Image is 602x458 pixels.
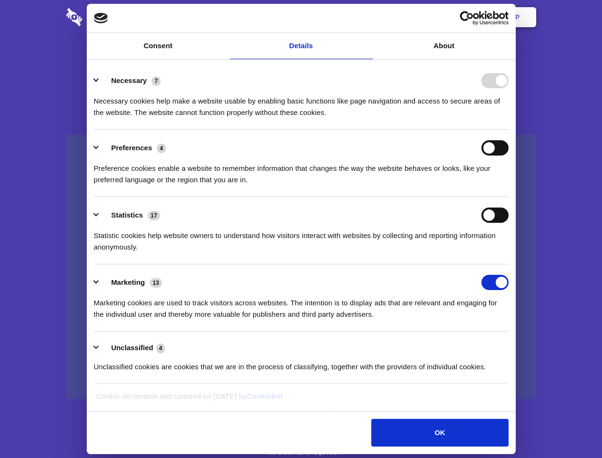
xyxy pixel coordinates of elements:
a: Contact [387,2,430,32]
label: Preferences [111,144,152,152]
img: logo [94,13,108,23]
label: Marketing [111,278,145,286]
a: Wistia video thumbnail [66,135,536,399]
h1: Eliminate Slack Data Loss. [66,43,536,77]
button: OK [371,419,508,447]
h4: Auto-redaction of sensitive data, encrypted data sharing and self-destructing private chats. Shar... [66,87,536,118]
div: Statistic cookies help website owners to understand how visitors interact with websites by collec... [94,223,509,253]
div: Cookie declaration last updated on [DATE] by [89,391,513,409]
span: 17 [148,211,160,220]
a: Pricing [280,2,321,32]
a: Usercentrics Cookiebot - opens in a new window [425,11,509,25]
div: Preference cookies enable a website to remember information that changes the way the website beha... [94,156,509,186]
button: Unclassified (4) [94,342,171,354]
label: Necessary [111,76,147,84]
label: Statistics [111,211,143,219]
div: Marketing cookies are used to track visitors across websites. The intention is to display ads tha... [94,290,509,320]
a: Consent [87,33,230,59]
button: Statistics (17) [94,208,166,223]
button: Marketing (13) [94,275,168,290]
img: logo-wordmark-white-trans-d4663122ce5f474addd5e946df7df03e33cb6a1c49d2221995e7729f52c070b2.svg [66,8,148,26]
a: Cookiebot [247,392,283,400]
iframe: Drift Widget Chat Controller [554,410,591,447]
div: Necessary cookies help make a website usable by enabling basic functions like page navigation and... [94,88,509,118]
div: Unclassified cookies are cookies that we are in the process of classifying, together with the pro... [94,354,509,373]
span: 13 [150,278,162,288]
a: Login [432,2,474,32]
span: 4 [157,144,166,153]
a: Details [230,33,373,59]
span: 4 [156,343,165,353]
span: 7 [152,76,161,86]
button: Preferences (4) [94,140,172,156]
button: Necessary (7) [94,73,167,88]
a: About [373,33,516,59]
